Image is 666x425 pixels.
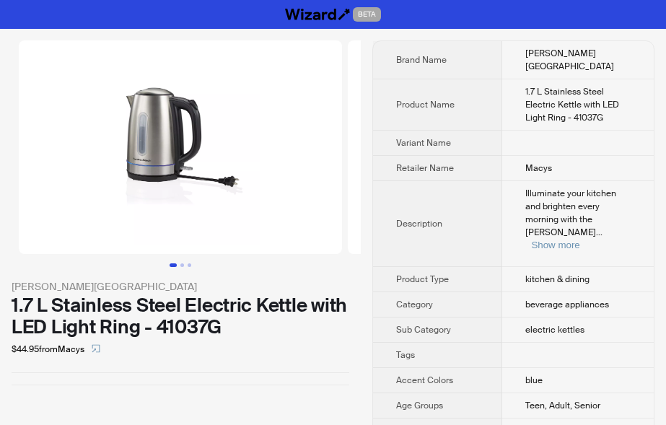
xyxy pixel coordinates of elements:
span: select [92,344,100,353]
span: 1.7 L Stainless Steel Electric Kettle with LED Light Ring - 41037G [525,86,619,123]
button: Go to slide 2 [180,263,184,267]
span: Variant Name [396,137,451,149]
span: Category [396,299,433,310]
div: Illuminate your kitchen and brighten every morning with the Hamilton Beach 1.7 liter stainless st... [525,187,631,252]
span: Sub Category [396,324,451,336]
span: BETA [353,7,381,22]
span: Teen, Adult, Senior [525,400,600,411]
div: 1.7 L Stainless Steel Electric Kettle with LED Light Ring - 41037G [12,294,349,338]
div: [PERSON_NAME][GEOGRAPHIC_DATA] [12,279,349,294]
button: Go to slide 3 [188,263,191,267]
span: Brand Name [396,54,447,66]
span: Product Type [396,273,449,285]
span: Description [396,218,442,229]
span: Accent Colors [396,374,453,386]
span: ... [596,227,603,238]
span: Illuminate your kitchen and brighten every morning with the [PERSON_NAME] [525,188,616,238]
span: beverage appliances [525,299,609,310]
button: Go to slide 1 [170,263,177,267]
span: kitchen & dining [525,273,590,285]
span: Retailer Name [396,162,454,174]
span: Tags [396,349,415,361]
span: Macys [525,162,552,174]
span: [PERSON_NAME][GEOGRAPHIC_DATA] [525,48,614,72]
span: Age Groups [396,400,443,411]
span: electric kettles [525,324,584,336]
span: Product Name [396,99,455,110]
span: blue [525,374,543,386]
div: $44.95 from Macys [12,338,349,361]
img: 1.7 L Stainless Steel Electric Kettle with LED Light Ring - 41037G image 1 [19,40,342,254]
button: Expand [531,240,579,250]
